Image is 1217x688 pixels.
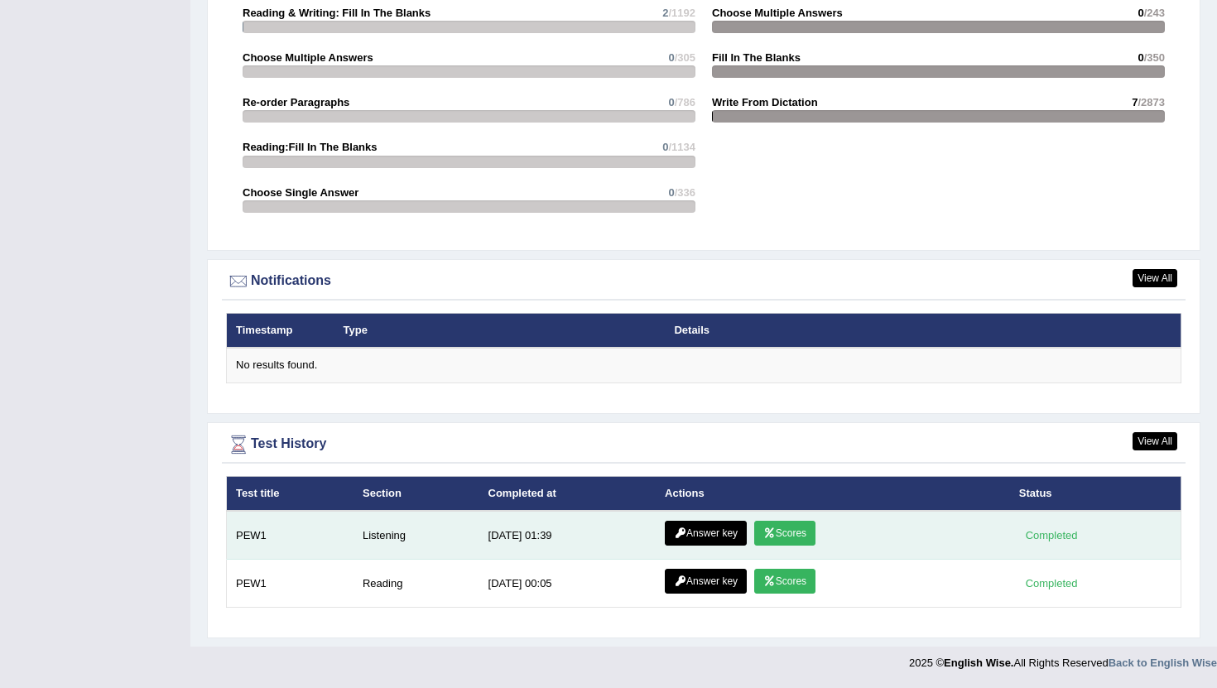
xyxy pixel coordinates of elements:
[662,141,668,153] span: 0
[675,96,695,108] span: /786
[1138,51,1143,64] span: 0
[243,7,431,19] strong: Reading & Writing: Fill In The Blanks
[243,186,358,199] strong: Choose Single Answer
[1133,432,1177,450] a: View All
[1144,7,1165,19] span: /243
[1132,96,1138,108] span: 7
[354,560,479,608] td: Reading
[243,51,373,64] strong: Choose Multiple Answers
[668,51,674,64] span: 0
[665,569,747,594] a: Answer key
[226,432,1181,457] div: Test History
[675,51,695,64] span: /305
[1109,657,1217,669] a: Back to English Wise
[944,657,1013,669] strong: English Wise.
[1019,575,1084,592] div: Completed
[754,521,815,546] a: Scores
[243,96,349,108] strong: Re-order Paragraphs
[236,358,1171,373] div: No results found.
[226,269,1181,294] div: Notifications
[243,141,378,153] strong: Reading:Fill In The Blanks
[712,51,801,64] strong: Fill In The Blanks
[479,560,657,608] td: [DATE] 00:05
[1138,96,1165,108] span: /2873
[668,186,674,199] span: 0
[354,476,479,511] th: Section
[227,511,354,560] td: PEW1
[479,511,657,560] td: [DATE] 01:39
[656,476,1010,511] th: Actions
[1138,7,1143,19] span: 0
[909,647,1217,671] div: 2025 © All Rights Reserved
[712,7,843,19] strong: Choose Multiple Answers
[712,96,818,108] strong: Write From Dictation
[354,511,479,560] td: Listening
[665,521,747,546] a: Answer key
[1010,476,1181,511] th: Status
[662,7,668,19] span: 2
[1144,51,1165,64] span: /350
[754,569,815,594] a: Scores
[334,313,666,348] th: Type
[668,7,695,19] span: /1192
[1019,527,1084,544] div: Completed
[1133,269,1177,287] a: View All
[227,476,354,511] th: Test title
[675,186,695,199] span: /336
[227,313,334,348] th: Timestamp
[668,96,674,108] span: 0
[479,476,657,511] th: Completed at
[227,560,354,608] td: PEW1
[665,313,1081,348] th: Details
[668,141,695,153] span: /1134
